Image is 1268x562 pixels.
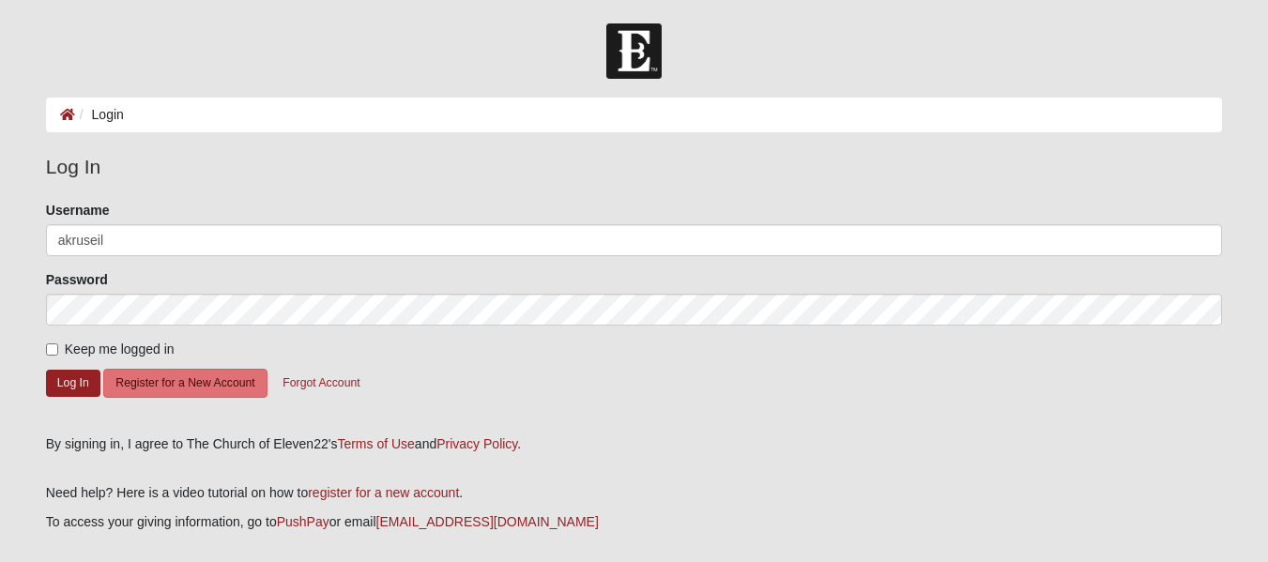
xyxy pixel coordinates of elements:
a: Terms of Use [337,436,414,451]
label: Username [46,201,110,220]
button: Log In [46,370,100,397]
label: Password [46,270,108,289]
input: Keep me logged in [46,343,58,356]
legend: Log In [46,152,1222,182]
a: Privacy Policy [436,436,517,451]
a: register for a new account [308,485,459,500]
a: [EMAIL_ADDRESS][DOMAIN_NAME] [376,514,599,529]
span: Keep me logged in [65,342,175,357]
p: To access your giving information, go to or email [46,512,1222,532]
img: Church of Eleven22 Logo [606,23,662,79]
div: By signing in, I agree to The Church of Eleven22's and . [46,434,1222,454]
li: Login [75,105,124,125]
a: PushPay [277,514,329,529]
button: Register for a New Account [103,369,267,398]
p: Need help? Here is a video tutorial on how to . [46,483,1222,503]
button: Forgot Account [270,369,372,398]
